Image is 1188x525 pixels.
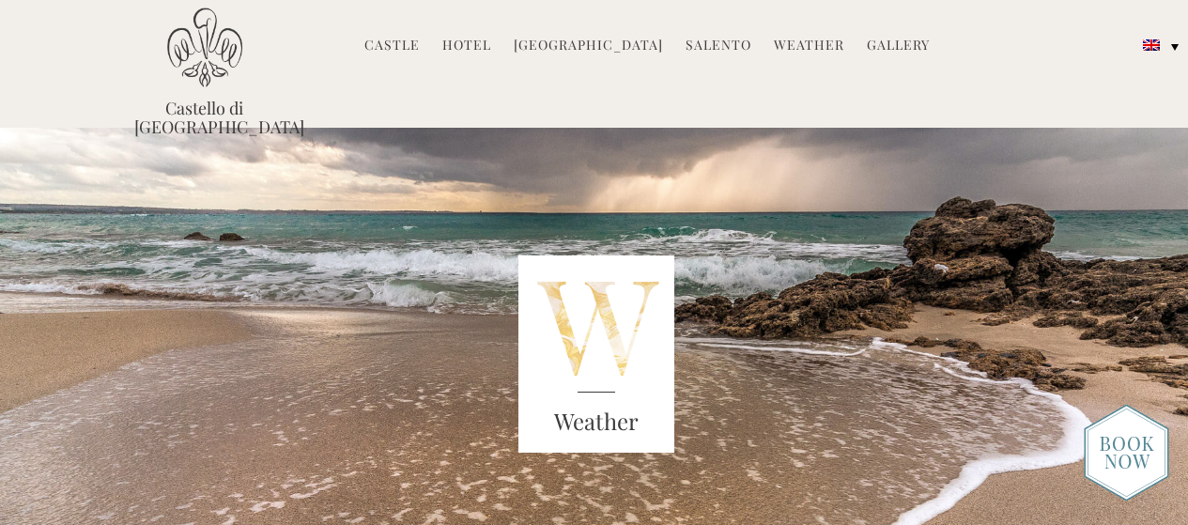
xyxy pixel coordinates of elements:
a: Castello di [GEOGRAPHIC_DATA] [134,99,275,136]
h3: Weather [518,405,674,439]
img: English [1143,39,1160,51]
a: [GEOGRAPHIC_DATA] [514,36,663,57]
a: Gallery [867,36,930,57]
a: Hotel [442,36,491,57]
img: Unknown-2.png [518,255,674,453]
a: Salento [686,36,751,57]
a: Castle [364,36,420,57]
img: new-booknow.png [1084,404,1169,502]
a: Weather [774,36,844,57]
img: Castello di Ugento [167,8,242,87]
